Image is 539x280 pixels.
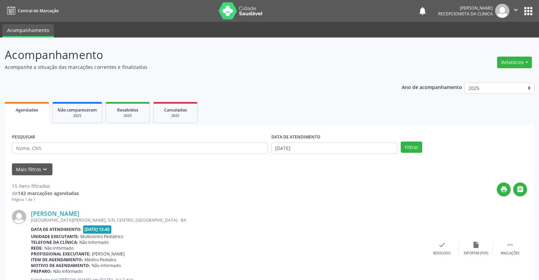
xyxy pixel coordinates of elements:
[83,225,112,233] span: [DATE] 12:45
[402,83,462,91] p: Ano de acompanhamento
[501,251,519,256] div: Mais ações
[495,4,509,18] img: img
[84,257,116,263] span: Médico Pediatra
[12,210,26,224] img: img
[117,107,138,113] span: Resolvidos
[464,251,488,256] div: Exportar (PDF)
[31,251,91,257] b: Profissional executante:
[497,182,511,196] button: print
[522,5,534,17] button: apps
[92,251,125,257] span: [PERSON_NAME]
[164,107,187,113] span: Cancelados
[500,186,508,193] i: print
[80,234,123,239] span: Multicentro Pediátrico
[12,190,79,197] div: de
[31,217,425,223] div: [GEOGRAPHIC_DATA][PERSON_NAME], S/N, CENTRO, [GEOGRAPHIC_DATA] - BA
[31,226,82,232] b: Data de atendimento:
[513,182,527,196] button: 
[509,4,522,18] button: 
[506,241,514,249] i: 
[497,57,532,68] button: Relatórios
[12,143,268,154] input: Nome, CNS
[401,142,422,153] button: Filtrar
[12,182,79,190] div: 15 itens filtrados
[18,8,59,14] span: Central de Marcação
[111,113,145,118] div: 2025
[158,113,192,118] div: 2025
[12,163,52,175] button: Mais filtroskeyboard_arrow_down
[31,234,79,239] b: Unidade executante:
[58,113,97,118] div: 2025
[41,166,49,173] i: keyboard_arrow_down
[2,24,54,38] a: Acompanhamento
[472,241,480,249] i: insert_drive_file
[31,263,90,268] b: Motivo de agendamento:
[31,245,43,251] b: Rede:
[438,5,493,11] div: [PERSON_NAME]
[53,268,82,274] span: Não informado
[517,186,524,193] i: 
[5,46,376,63] p: Acompanhamento
[44,245,74,251] span: Não informado
[512,6,520,14] i: 
[92,263,121,268] span: Não informado
[31,268,52,274] b: Preparo:
[271,132,320,143] label: DATA DE ATENDIMENTO
[16,107,38,113] span: Agendados
[31,239,78,245] b: Telefone da clínica:
[438,11,493,17] span: Recepcionista da clínica
[418,6,427,16] button: notifications
[79,239,109,245] span: Não informado
[12,197,79,203] div: Página 1 de 1
[58,107,97,113] span: Não compareceram
[12,132,35,143] label: PESQUISAR
[433,251,450,256] div: Resolvido
[5,5,59,16] a: Central de Marcação
[31,210,79,217] a: [PERSON_NAME]
[438,241,446,249] i: check
[271,143,398,154] input: Selecione um intervalo
[18,190,79,196] strong: 142 marcações agendadas
[31,257,83,263] b: Item de agendamento:
[5,63,376,71] p: Acompanhe a situação das marcações correntes e finalizadas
